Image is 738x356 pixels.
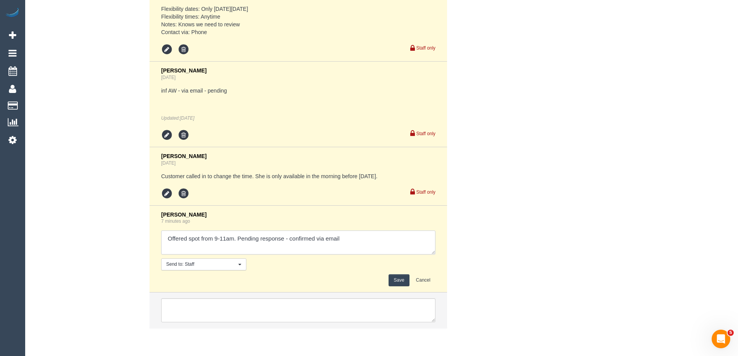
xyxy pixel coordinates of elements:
pre: Customer called in to change the time. She is only available in the morning before [DATE]. [161,172,435,180]
span: 5 [728,330,734,336]
a: [DATE] [161,75,175,80]
span: [PERSON_NAME] [161,67,206,74]
a: 7 minutes ago [161,218,190,224]
button: Cancel [411,274,435,286]
button: Save [389,274,409,286]
span: Send to: Staff [166,261,236,268]
iframe: Intercom live chat [712,330,730,348]
span: Aug 25, 2025 17:26 [180,115,194,121]
button: Send to: Staff [161,258,246,270]
span: [PERSON_NAME] [161,212,206,218]
img: Automaid Logo [5,8,20,19]
a: [DATE] [161,160,175,166]
small: Staff only [416,131,435,136]
small: Staff only [416,189,435,195]
em: Updated: [161,115,194,121]
pre: inf AW - via email - pending [161,87,435,95]
pre: Flexibility dates: Only [DATE][DATE] Flexibility times: Anytime Notes: Knows we need to review Co... [161,5,435,36]
small: Staff only [416,45,435,51]
span: [PERSON_NAME] [161,153,206,159]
